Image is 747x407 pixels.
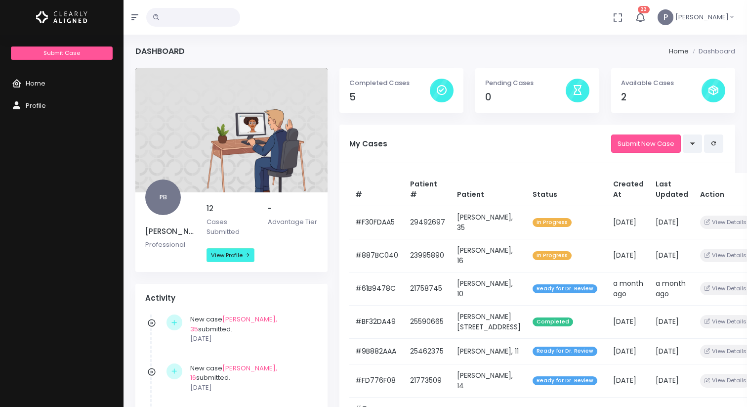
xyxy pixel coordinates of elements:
[349,272,404,305] td: #61B9478C
[349,305,404,338] td: #BF32DA49
[533,251,572,261] span: In Progress
[451,206,527,239] td: [PERSON_NAME], 35
[607,305,650,338] td: [DATE]
[607,272,650,305] td: a month ago
[349,139,611,148] h5: My Cases
[611,135,681,153] a: Submit New Case
[349,206,404,239] td: #F30FDAA5
[349,364,404,397] td: #FD776F08
[650,173,694,206] th: Last Updated
[190,383,313,393] p: [DATE]
[404,239,451,272] td: 23995890
[135,46,185,56] h4: Dashboard
[451,364,527,397] td: [PERSON_NAME], 14
[638,6,650,13] span: 33
[207,248,254,262] a: View Profile
[650,206,694,239] td: [DATE]
[190,363,313,393] div: New case submitted.
[349,78,430,88] p: Completed Cases
[650,305,694,338] td: [DATE]
[451,305,527,338] td: [PERSON_NAME][STREET_ADDRESS]
[404,305,451,338] td: 25590665
[145,227,195,236] h5: [PERSON_NAME]
[669,46,689,56] li: Home
[404,364,451,397] td: 21773509
[533,347,597,356] span: Ready for Dr. Review
[145,180,181,215] span: PB
[650,272,694,305] td: a month ago
[485,91,566,103] h4: 0
[207,217,256,236] p: Cases Submitted
[190,363,277,383] a: [PERSON_NAME], 16
[268,217,317,227] p: Advantage Tier
[485,78,566,88] p: Pending Cases
[451,272,527,305] td: [PERSON_NAME], 10
[533,376,597,386] span: Ready for Dr. Review
[26,101,46,110] span: Profile
[607,338,650,364] td: [DATE]
[26,79,45,88] span: Home
[404,272,451,305] td: 21758745
[533,284,597,294] span: Ready for Dr. Review
[349,173,404,206] th: #
[533,218,572,227] span: In Progress
[349,91,430,103] h4: 5
[404,173,451,206] th: Patient #
[145,294,318,303] h4: Activity
[533,317,573,327] span: Completed
[404,338,451,364] td: 25462375
[145,240,195,250] p: Professional
[621,91,702,103] h4: 2
[190,315,277,334] a: [PERSON_NAME], 35
[607,173,650,206] th: Created At
[607,364,650,397] td: [DATE]
[607,206,650,239] td: [DATE]
[658,9,673,25] span: P
[268,204,317,213] h5: -
[404,206,451,239] td: 29492697
[650,364,694,397] td: [DATE]
[650,239,694,272] td: [DATE]
[11,46,112,60] a: Submit Case
[621,78,702,88] p: Available Cases
[43,49,80,57] span: Submit Case
[349,338,404,364] td: #9B882AAA
[607,239,650,272] td: [DATE]
[650,338,694,364] td: [DATE]
[190,315,313,344] div: New case submitted.
[451,239,527,272] td: [PERSON_NAME], 16
[451,173,527,206] th: Patient
[689,46,735,56] li: Dashboard
[349,239,404,272] td: #887BC040
[207,204,256,213] h5: 12
[675,12,729,22] span: [PERSON_NAME]
[527,173,607,206] th: Status
[451,338,527,364] td: [PERSON_NAME], 11
[36,7,87,28] img: Logo Horizontal
[190,334,313,344] p: [DATE]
